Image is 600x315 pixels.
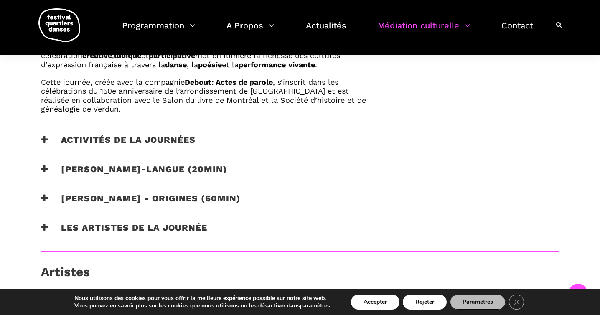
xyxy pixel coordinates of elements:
a: Actualités [306,18,346,43]
h3: Artistes [41,264,90,285]
button: paramètres [300,302,330,310]
a: A Propos [226,18,274,43]
button: Paramètres [450,295,506,310]
p: Nous utilisons des cookies pour vous offrir la meilleure expérience possible sur notre site web. [74,295,331,302]
button: Rejeter [403,295,447,310]
span: Cette journée, créée avec la compagnie , s’inscrit dans les célébrations du 150e anniversaire de ... [41,78,366,114]
a: Contact [501,18,533,43]
strong: créative [82,51,112,60]
strong: poésie [198,60,222,69]
p: Vous pouvez en savoir plus sur les cookies que nous utilisons ou les désactiver dans . [74,302,331,310]
a: Programmation [122,18,195,43]
strong: danse [165,60,187,69]
h3: [PERSON_NAME] - origines (60min) [41,193,241,214]
button: Accepter [351,295,399,310]
a: Médiation culturelle [378,18,470,43]
strong: vivante [288,60,315,69]
span: Entièrement et , cette célébration , et met en lumière la richesse des cultures d’expression fran... [41,42,340,69]
h3: Activités de la journées [41,135,196,155]
strong: performance [239,60,286,69]
img: logo-fqd-med [38,8,80,42]
h3: [PERSON_NAME]-langue (20min) [41,164,227,185]
strong: Debout: Actes de parole [185,78,273,86]
h3: Les artistes de la journée [41,222,207,243]
button: Close GDPR Cookie Banner [509,295,524,310]
strong: participative [149,51,195,60]
strong: ludique [114,51,141,60]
